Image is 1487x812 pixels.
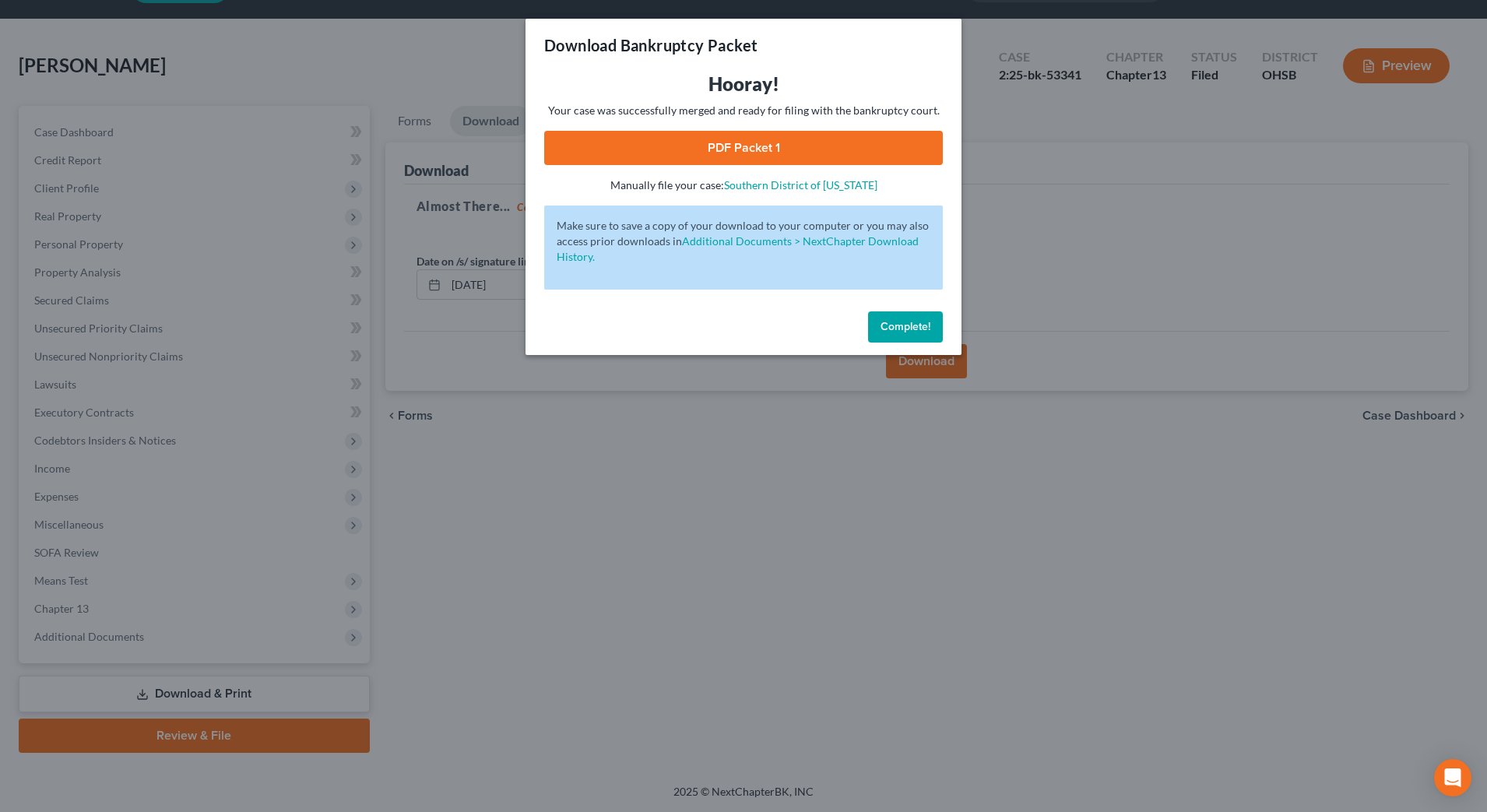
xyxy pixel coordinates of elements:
[544,103,943,118] p: Your case was successfully merged and ready for filing with the bankruptcy court.
[881,320,930,333] span: Complete!
[544,34,758,56] h3: Download Bankruptcy Packet
[544,72,943,97] h3: Hooray!
[868,311,943,343] button: Complete!
[724,178,877,192] a: Southern District of [US_STATE]
[1434,759,1471,796] div: Open Intercom Messenger
[557,218,930,265] p: Make sure to save a copy of your download to your computer or you may also access prior downloads in
[544,178,943,193] p: Manually file your case:
[557,234,919,263] a: Additional Documents > NextChapter Download History.
[544,131,943,165] a: PDF Packet 1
